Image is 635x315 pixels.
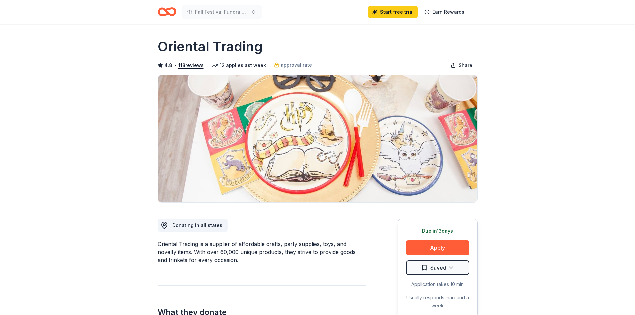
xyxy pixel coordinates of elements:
[178,61,204,69] button: 118reviews
[164,61,172,69] span: 4.8
[195,8,248,16] span: Fall Festival Fundraiser
[459,61,472,69] span: Share
[212,61,266,69] div: 12 applies last week
[406,260,469,275] button: Saved
[430,263,446,272] span: Saved
[445,59,478,72] button: Share
[182,5,262,19] button: Fall Festival Fundraiser
[174,63,176,68] span: •
[281,61,312,69] span: approval rate
[158,75,477,202] img: Image for Oriental Trading
[406,280,469,288] div: Application takes 10 min
[158,37,263,56] h1: Oriental Trading
[406,227,469,235] div: Due in 13 days
[274,61,312,69] a: approval rate
[158,240,366,264] div: Oriental Trading is a supplier of affordable crafts, party supplies, toys, and novelty items. Wit...
[172,222,222,228] span: Donating in all states
[368,6,418,18] a: Start free trial
[420,6,468,18] a: Earn Rewards
[158,4,176,20] a: Home
[406,294,469,310] div: Usually responds in around a week
[406,240,469,255] button: Apply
